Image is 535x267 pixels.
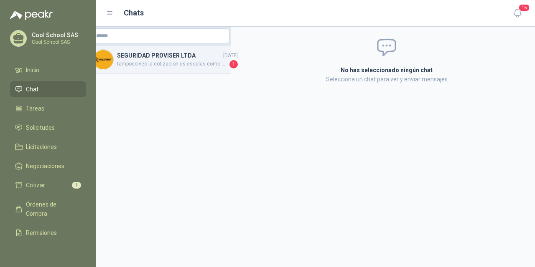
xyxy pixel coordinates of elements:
[93,50,113,70] img: Company Logo
[248,75,525,84] p: Selecciona un chat para ver y enviar mensajes
[72,182,81,189] span: 1
[223,52,238,60] span: [DATE]
[117,60,228,68] span: tampoco veo la cotizacion es escalas como se solcito
[26,161,64,171] span: Negociaciones
[26,65,39,75] span: Inicio
[32,40,84,45] p: Cool School SAS
[117,51,222,60] h4: SEGURIDAD PROVISER LTDA
[26,228,57,237] span: Remisiones
[10,62,86,78] a: Inicio
[124,7,144,19] h1: Chats
[26,123,55,132] span: Solicitudes
[26,142,57,151] span: Licitaciones
[10,81,86,97] a: Chat
[10,120,86,136] a: Solicitudes
[10,196,86,222] a: Órdenes de Compra
[10,101,86,116] a: Tareas
[10,225,86,241] a: Remisiones
[10,139,86,155] a: Licitaciones
[518,4,530,12] span: 16
[10,244,86,260] a: Configuración
[10,158,86,174] a: Negociaciones
[10,177,86,193] a: Cotizar1
[26,85,38,94] span: Chat
[89,46,231,74] a: Company LogoSEGURIDAD PROVISER LTDA[DATE]tampoco veo la cotizacion es escalas como se solcito1
[510,6,525,21] button: 16
[26,104,44,113] span: Tareas
[248,65,525,75] h2: No has seleccionado ningún chat
[229,60,238,68] span: 1
[26,181,45,190] span: Cotizar
[26,200,78,218] span: Órdenes de Compra
[32,32,84,38] p: Cool School SAS
[10,10,53,20] img: Logo peakr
